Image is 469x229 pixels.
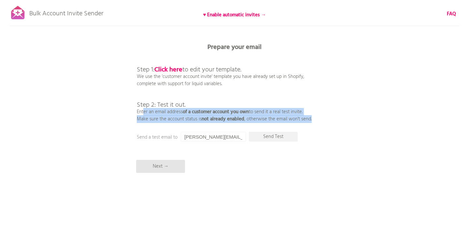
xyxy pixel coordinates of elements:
b: not already enabled [202,115,244,123]
a: FAQ [447,10,456,18]
a: Click here [154,65,182,75]
p: Send a test email to [137,134,267,141]
p: Bulk Account Invite Sender [29,4,103,20]
span: Step 2: Test it out. [137,100,186,110]
span: Step 1: to edit your template. [137,65,241,75]
b: ♥ Enable automatic invites → [203,11,266,19]
b: Prepare your email [207,42,262,53]
p: Next → [136,160,185,173]
b: of a customer account you own [183,108,249,116]
p: We use the 'customer account invite' template you have already set up in Shopify, complete with s... [137,52,312,123]
p: Send Test [249,132,298,142]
